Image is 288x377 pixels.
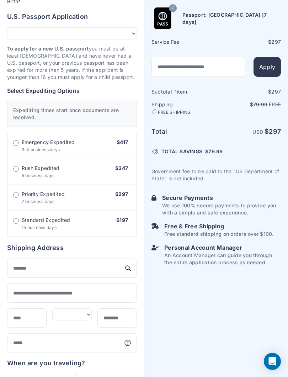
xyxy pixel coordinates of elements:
[253,101,267,107] span: 79.99
[151,127,215,137] h6: Total
[7,46,89,52] strong: To apply for a new U.S. passport
[116,217,128,223] span: $197
[252,129,263,135] span: USD
[264,353,281,370] div: Open Intercom Messenger
[208,148,223,154] span: 79.99
[162,202,281,216] p: We use 100% secure payments to provide you with a simple and safe experience.
[164,252,281,266] p: An Account Manager can guide you through the entire application process as needed.
[117,139,128,145] span: $417
[22,199,55,204] span: 7 business days
[151,88,215,95] h6: Subtotal · item
[22,191,65,198] span: Priority Expedited
[7,12,137,22] h6: U.S. Passport Application
[161,148,202,155] span: TOTAL SAVINGS
[175,89,177,95] span: 1
[22,139,75,146] span: Emergency Expedited
[269,101,281,107] span: Free
[22,173,55,178] span: 5 business days
[151,101,215,115] h6: Shipping
[7,101,137,127] div: Expediting times start once documents are received.
[115,191,128,197] span: $297
[162,193,281,202] h6: Secure Payments
[271,39,281,45] span: 297
[172,4,174,13] span: 7
[164,243,281,252] h6: Personal Account Manager
[151,38,215,46] h6: Service Fee
[152,7,174,29] img: Product Name
[269,128,281,135] span: 297
[164,222,273,230] h6: Free & Free Shipping
[22,147,60,152] span: 3-4 business days
[151,168,281,182] p: Government fee to be paid to the "US Department of State" is not included.
[271,89,281,95] span: 297
[7,358,85,368] h6: When are you traveling?
[115,165,128,171] span: $347
[217,38,281,46] div: $
[7,243,137,253] h6: Shipping Address
[158,110,191,115] span: FREE SHIPPING
[22,225,57,230] span: 15 business days
[22,217,70,224] span: Standard Expedited
[217,101,281,108] p: $
[22,165,59,172] span: Rush Expedited
[254,57,281,77] button: Apply
[7,86,137,95] h6: Select Expediting Options
[265,128,281,135] strong: $
[164,230,273,238] p: Free standard shipping on orders over $100.
[217,88,281,95] div: $
[205,148,223,155] span: $
[182,11,281,26] h6: Passport: [GEOGRAPHIC_DATA] [7 days]
[124,339,131,346] svg: More information
[7,45,137,81] p: you must be at least [DEMOGRAPHIC_DATA] and have never had a U.S. passport, or your previous pass...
